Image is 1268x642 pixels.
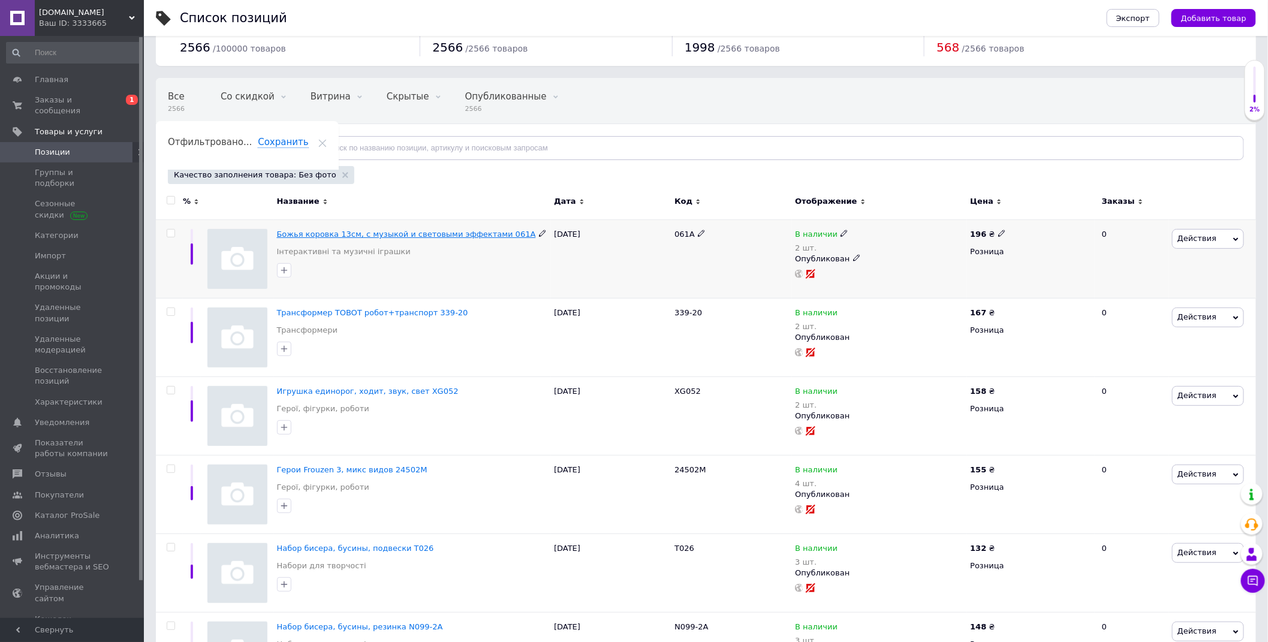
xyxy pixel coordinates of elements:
div: 3 шт. [795,557,838,566]
span: Сезонные скидки [35,198,111,220]
a: Герої, фігурки, роботи [277,482,369,493]
input: Поиск [6,42,141,64]
span: Действия [1177,626,1216,635]
img: Трансформер TOBOT робот+транспорт 339-20 [207,308,267,367]
span: 2566 [180,40,210,55]
span: 24502M [674,465,706,474]
div: 0 [1095,534,1169,613]
span: / 2566 товаров [962,44,1025,53]
div: ₴ [970,308,995,318]
a: Герои Frouzen 3, микс видов 24502M [277,465,427,474]
div: 2 шт. [795,322,838,331]
span: Управление сайтом [35,582,111,604]
div: 2 шт. [795,400,838,409]
img: Набор бисера, бусины, подвески T026 [207,543,267,603]
span: Экспорт [1116,14,1150,23]
span: Действия [1177,312,1216,321]
span: T026 [674,544,694,553]
span: / 100000 товаров [213,44,286,53]
span: Покупатели [35,490,84,501]
span: Дата [554,196,576,207]
div: Опубликован [795,411,964,421]
div: ₴ [970,386,995,397]
button: Экспорт [1107,9,1159,27]
span: Группы и подборки [35,167,111,189]
b: 167 [970,308,986,317]
div: ₴ [970,229,1005,240]
span: Витрина [311,91,351,102]
span: Качество заполнения товара: Без фото [174,170,336,180]
div: Опубликован [795,254,964,264]
div: Розница [970,403,1092,414]
a: Набори для творчості [277,560,366,571]
span: VEDMEDYKY.COM.UA [39,7,129,18]
span: Добавить товар [1181,14,1246,23]
span: Аналитика [35,531,79,541]
span: В наличии [795,387,838,399]
span: Заказы и сообщения [35,95,111,116]
div: [DATE] [551,299,671,377]
span: Импорт [35,251,66,261]
span: Восстановление позиций [35,365,111,387]
div: Список позиций [180,12,287,25]
b: 148 [970,622,986,631]
span: Заказы [1102,196,1135,207]
span: Скрытые [387,91,429,102]
a: Набор бисера, бусины, резинка N099-2A [277,622,443,631]
div: 2 шт. [795,243,848,252]
span: Кошелек компании [35,614,111,635]
div: 4 шт. [795,479,838,488]
div: Опубликован [795,332,964,343]
div: 0 [1095,220,1169,299]
span: Со скидкой [221,91,275,102]
a: Набор бисера, бусины, подвески T026 [277,544,434,553]
div: [DATE] [551,220,671,299]
span: Код [674,196,692,207]
div: 0 [1095,299,1169,377]
span: 2566 [432,40,463,55]
span: В наличии [795,544,838,556]
span: Действия [1177,391,1216,400]
b: 158 [970,387,986,396]
img: Игрушка единорог, ходит, звук, свет XG052 [207,386,267,446]
span: Действия [1177,548,1216,557]
button: Чат с покупателем [1241,569,1265,593]
a: Трансформер TOBOT робот+транспорт 339-20 [277,308,468,317]
div: Ваш ID: 3333665 [39,18,144,29]
img: Божья коровка 13см, с музыкой и световыми эффектами 061A [207,229,267,289]
span: 568 [936,40,959,55]
span: XG052 [674,387,701,396]
b: 155 [970,465,986,474]
div: Розница [970,482,1092,493]
span: Отзывы [35,469,67,480]
div: ₴ [970,543,995,554]
a: Божья коровка 13см, с музыкой и световыми эффектами 061A [277,230,536,239]
span: Инструменты вебмастера и SEO [35,551,111,572]
div: Розница [970,560,1092,571]
span: 1998 [685,40,715,55]
span: Опубликованные [465,91,547,102]
span: В наличии [795,465,838,478]
div: 0 [1095,456,1169,534]
img: Герои Frouzen 3, микс видов 24502M [207,465,267,525]
div: Розница [970,246,1092,257]
span: 339-20 [674,308,702,317]
span: Товары и услуги [35,126,103,137]
a: Інтерактивні та музичні іграшки [277,246,411,257]
span: Цена [970,196,993,207]
span: Каталог ProSale [35,510,100,521]
span: В наличии [795,308,838,321]
b: 132 [970,544,986,553]
div: ₴ [970,465,995,475]
a: Трансформери [277,325,338,336]
span: / 2566 товаров [718,44,780,53]
span: / 2566 товаров [466,44,528,53]
div: Опубликован [795,489,964,500]
div: [DATE] [551,456,671,534]
span: Удаленные позиции [35,302,111,324]
div: [DATE] [551,534,671,613]
span: Отображение [795,196,857,207]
